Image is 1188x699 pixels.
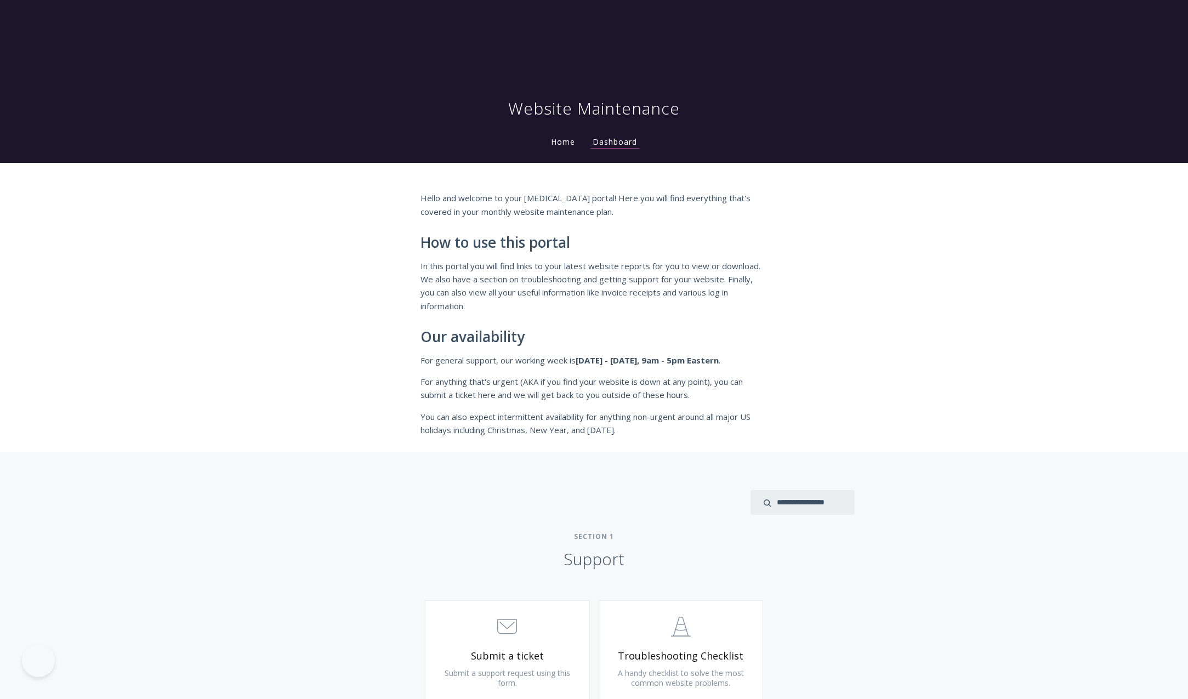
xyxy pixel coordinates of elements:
[420,191,768,218] p: Hello and welcome to your [MEDICAL_DATA] portal! Here you will find everything that's covered in ...
[549,137,577,147] a: Home
[576,355,719,366] strong: [DATE] - [DATE], 9am - 5pm Eastern
[618,668,744,688] span: A handy checklist to solve the most common website problems.
[420,235,768,251] h2: How to use this portal
[420,375,768,402] p: For anything that's urgent (AKA if you find your website is down at any point), you can submit a ...
[590,137,639,149] a: Dashboard
[445,668,570,688] span: Submit a support request using this form.
[751,490,855,515] input: search input
[616,650,747,662] span: Troubleshooting Checklist
[420,259,768,313] p: In this portal you will find links to your latest website reports for you to view or download. We...
[420,354,768,367] p: For general support, our working week is .
[508,98,680,120] h1: Website Maintenance
[420,410,768,437] p: You can also expect intermittent availability for anything non-urgent around all major US holiday...
[420,329,768,345] h2: Our availability
[22,644,55,677] iframe: Toggle Customer Support
[442,650,573,662] span: Submit a ticket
